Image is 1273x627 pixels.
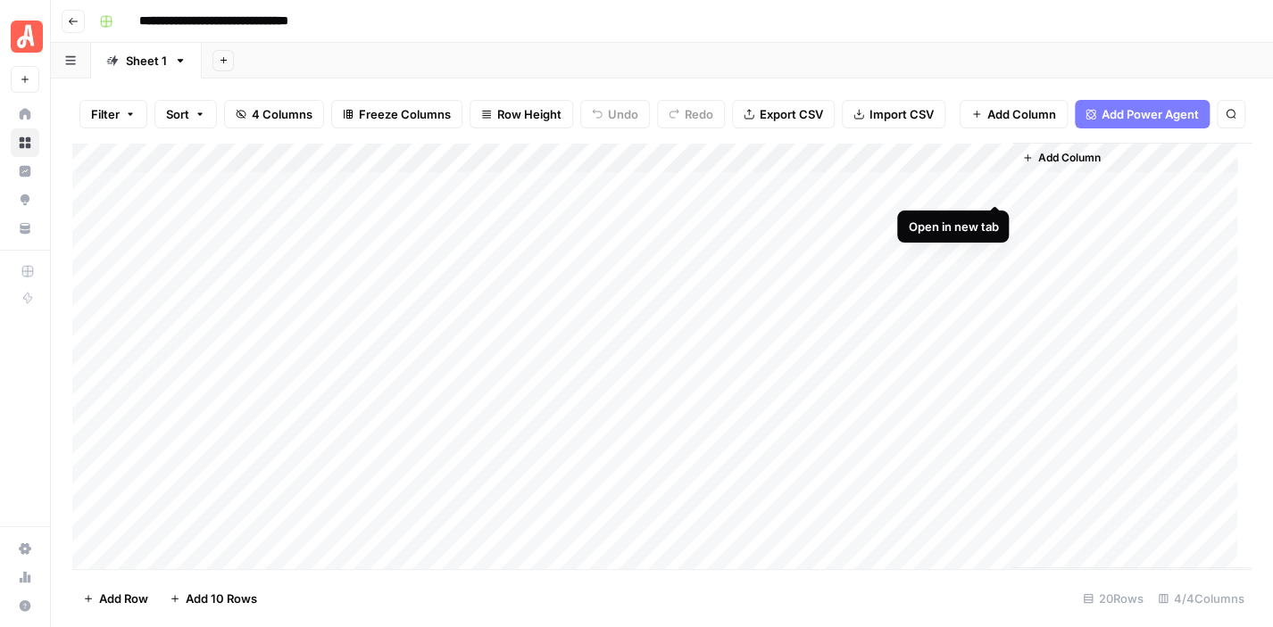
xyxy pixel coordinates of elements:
span: Export CSV [760,105,823,123]
span: 4 Columns [252,105,312,123]
div: Open in new tab [908,218,998,235]
span: Freeze Columns [359,105,451,123]
a: Your Data [11,214,39,243]
button: Redo [657,100,725,128]
span: Undo [608,105,638,123]
span: Add 10 Rows [186,590,257,607]
button: Add Row [72,584,159,613]
span: Add Row [99,590,148,607]
button: Help + Support [11,591,39,620]
button: Import CSV [842,100,945,128]
span: Row Height [497,105,562,123]
a: Opportunities [11,186,39,214]
button: Add Power Agent [1075,100,1210,128]
button: Undo [580,100,650,128]
button: Freeze Columns [331,100,462,128]
span: Sort [166,105,189,123]
a: Browse [11,128,39,157]
div: 20 Rows [1076,584,1151,613]
button: Add Column [1015,146,1108,169]
span: Add Power Agent [1102,105,1199,123]
span: Filter [91,105,120,123]
button: Add 10 Rows [159,584,268,613]
span: Import CSV [869,105,934,123]
a: Insights [11,157,39,186]
button: Add Column [960,100,1068,128]
span: Redo [685,105,713,123]
button: Filter [79,100,147,128]
a: Settings [11,534,39,563]
span: Add Column [1038,150,1101,166]
div: Sheet 1 [126,52,167,70]
img: Angi Logo [11,21,43,53]
a: Sheet 1 [91,43,202,78]
button: Export CSV [732,100,835,128]
button: Sort [154,100,217,128]
button: Workspace: Angi [11,14,39,59]
span: Add Column [987,105,1056,123]
a: Usage [11,563,39,591]
div: 4/4 Columns [1151,584,1252,613]
button: 4 Columns [224,100,324,128]
button: Row Height [470,100,573,128]
a: Home [11,100,39,128]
